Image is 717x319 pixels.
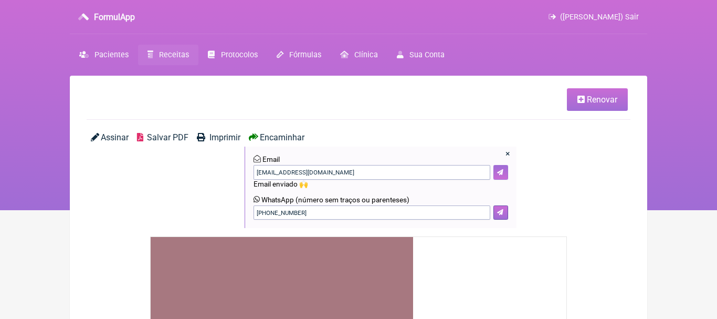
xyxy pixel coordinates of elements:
a: Pacientes [70,45,138,65]
span: Receitas [159,50,189,59]
span: Email [262,155,280,163]
a: Fechar [505,149,510,159]
a: Fórmulas [267,45,331,65]
span: Clínica [354,50,378,59]
span: Encaminhar [260,132,304,142]
span: Fórmulas [289,50,321,59]
span: Renovar [587,95,617,105]
a: Receitas [138,45,198,65]
span: WhatsApp (número sem traços ou parenteses) [261,195,409,204]
span: Imprimir [209,132,240,142]
a: Protocolos [198,45,267,65]
span: Protocolos [221,50,258,59]
a: Clínica [331,45,387,65]
h3: FormulApp [94,12,135,22]
a: ([PERSON_NAME]) Sair [549,13,639,22]
a: Imprimir [197,132,240,228]
span: Sua Conta [409,50,445,59]
a: Encaminhar [249,132,304,142]
span: Email enviado 🙌 [254,180,308,188]
a: Sua Conta [387,45,454,65]
a: Assinar [91,132,129,142]
a: Renovar [567,88,628,111]
span: ([PERSON_NAME]) Sair [560,13,639,22]
span: Salvar PDF [147,132,188,142]
a: Salvar PDF [137,132,188,228]
span: Pacientes [94,50,129,59]
span: Assinar [101,132,129,142]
